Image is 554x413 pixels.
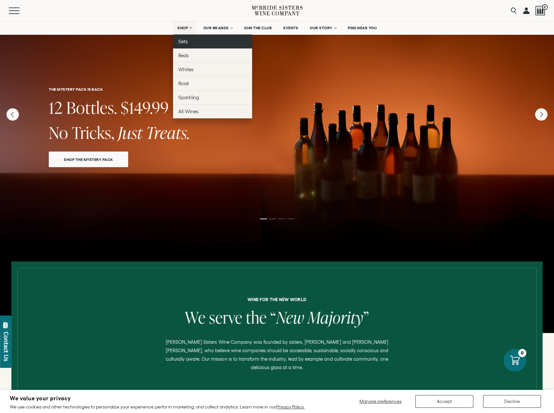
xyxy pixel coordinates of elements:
button: Next [535,108,547,121]
a: Privacy Policy. [276,404,304,409]
span: “ [270,306,276,328]
span: No [49,121,68,144]
span: Rosé [178,81,189,86]
button: Accept [415,395,473,408]
span: Sets [178,39,188,44]
a: Reds [173,48,252,62]
a: SHOP THE MYSTERY PACK [49,152,128,167]
span: All Wines [178,109,198,114]
span: EVENTS [283,26,298,30]
span: 0 [542,4,548,10]
span: 12 [49,96,63,119]
button: Manage preferences [356,395,406,408]
p: We use cookies and other technologies to personalize your experience, perform marketing, and coll... [10,404,304,410]
span: FIND NEAR YOU [348,26,377,30]
button: Mobile Menu Trigger [9,7,32,14]
a: SHOP [173,21,196,34]
span: JOIN THE CLUB [244,26,272,30]
button: Decline [483,395,541,408]
span: ” [363,306,369,328]
a: OUR STORY [305,21,340,34]
span: Whites [178,67,194,72]
a: FIND NEAR YOU [344,21,381,34]
span: OUR STORY [310,26,332,30]
div: Contact Us [3,332,9,361]
a: Whites [173,62,252,76]
h6: Wine for the new world [32,297,522,302]
span: OUR BRANDS [203,26,229,30]
a: OUR BRANDS [199,21,236,34]
h6: THE MYSTERY PACK IS BACK [49,87,505,91]
span: Manage preferences [359,399,401,404]
a: Rosé [173,76,252,90]
span: Reds [178,53,189,58]
span: SHOP [177,26,188,30]
span: $149.99 [121,96,169,119]
button: Previous [7,108,19,121]
a: Sets [173,34,252,48]
span: Just [118,121,142,144]
span: New [276,306,304,328]
span: Tricks, [72,121,115,144]
span: Majority [308,306,363,328]
a: All Wines [173,104,252,118]
span: the [246,306,267,328]
span: Treats. [146,121,190,144]
a: EVENTS [279,21,302,34]
div: 0 [518,349,526,357]
span: We [185,306,206,328]
a: JOIN THE CLUB [240,21,276,34]
a: Sparkling [173,90,252,104]
span: serve [209,306,243,328]
p: [PERSON_NAME] Sisters Wine Company was founded by sisters, [PERSON_NAME] and [PERSON_NAME] [PERSO... [160,338,394,372]
span: SHOP THE MYSTERY PACK [52,156,125,163]
span: Bottles. [66,96,117,119]
h2: We value your privacy [10,396,304,401]
span: Sparkling [178,95,199,100]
